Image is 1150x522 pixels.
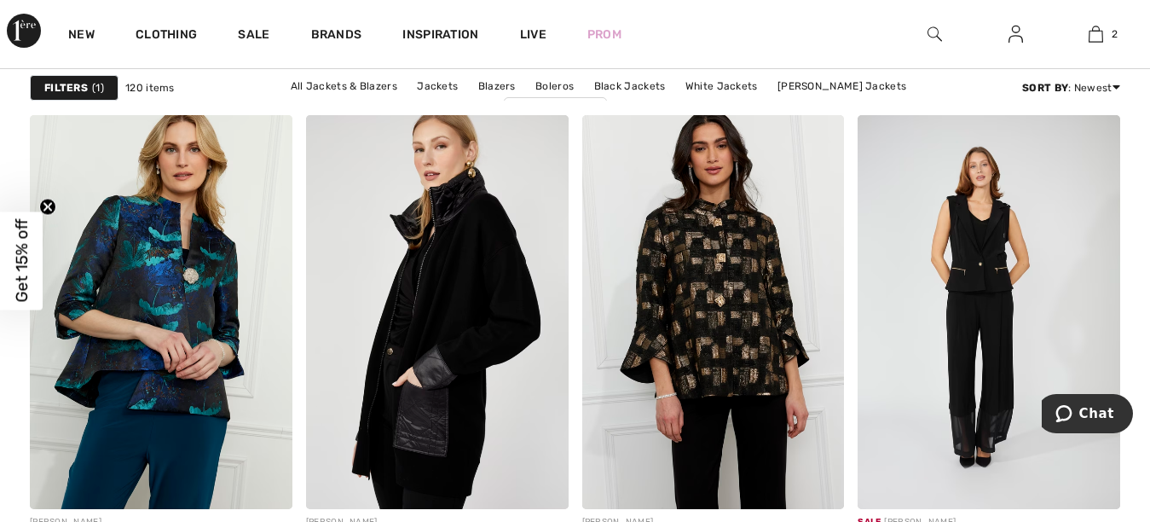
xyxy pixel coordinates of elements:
a: [PERSON_NAME] [504,97,608,121]
img: My Bag [1089,24,1103,44]
a: [PERSON_NAME] Jackets [769,75,915,97]
a: Prom [587,26,621,43]
a: New [68,27,95,45]
img: My Info [1008,24,1023,44]
a: Live [520,26,546,43]
a: Jackets [408,75,466,97]
strong: Filters [44,80,88,96]
div: : Newest [1022,80,1120,96]
iframe: Opens a widget where you can chat to one of our agents [1042,394,1133,437]
a: 2 [1057,24,1136,44]
a: White Jackets [677,75,766,97]
span: Get 15% off [12,219,32,303]
a: Sale [238,27,269,45]
span: 1 [92,80,104,96]
a: Sign In [995,24,1037,45]
button: Close teaser [39,199,56,216]
img: Casual Collared Long-Sleeve Jacket Style 253761. Black [306,115,569,509]
span: 120 items [125,80,175,96]
img: Formal Sleeveless Vest Style 251049. Black [858,115,1120,509]
img: Floral Hip-Length Blouse Style 259206. Navy/teal [30,115,292,509]
strong: Sort By [1022,82,1068,94]
a: Clothing [136,27,197,45]
a: Black Jackets [586,75,674,97]
a: Brands [311,27,362,45]
a: Boleros [527,75,582,97]
a: Blue Jackets [610,98,694,120]
img: 1ère Avenue [7,14,41,48]
span: 2 [1112,26,1118,42]
span: Inspiration [402,27,478,45]
img: search the website [928,24,942,44]
a: Blazers [470,75,524,97]
img: Collared Abstract Blouse Style 259225. Black/Gold [582,115,845,509]
a: All Jackets & Blazers [282,75,406,97]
